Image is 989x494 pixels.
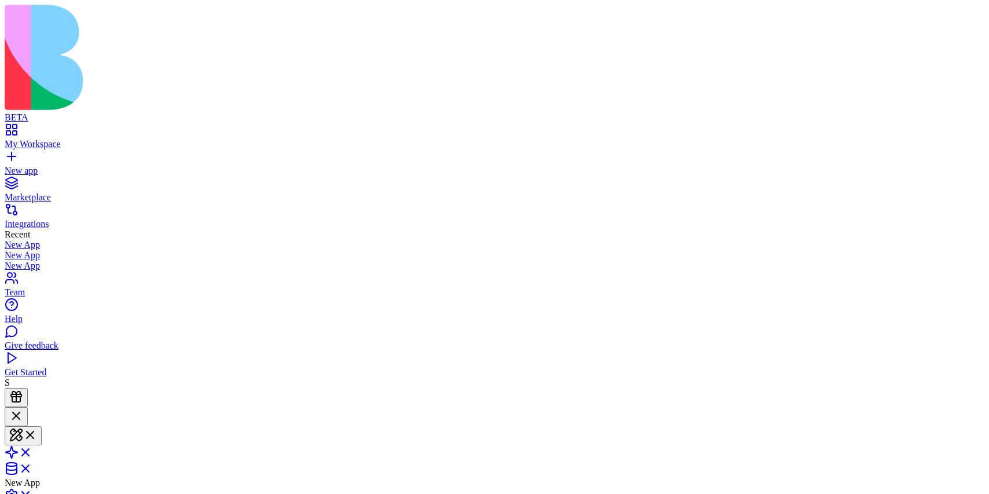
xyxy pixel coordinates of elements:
a: BETA [5,102,984,123]
a: Give feedback [5,330,984,351]
a: New App [5,240,984,250]
div: Marketplace [5,192,984,203]
div: Give feedback [5,341,984,351]
div: Help [5,314,984,324]
div: Team [5,287,984,298]
a: Get Started [5,357,984,378]
div: My Workspace [5,139,984,149]
a: Marketplace [5,182,984,203]
a: Help [5,303,984,324]
span: New App [5,478,40,488]
a: Team [5,277,984,298]
div: Get Started [5,367,984,378]
a: New App [5,250,984,261]
div: BETA [5,112,984,123]
div: New app [5,166,984,176]
a: New app [5,155,984,176]
span: S [5,378,10,387]
img: logo [5,5,470,110]
div: Integrations [5,219,984,229]
span: Recent [5,229,30,239]
a: New App [5,261,984,271]
a: Integrations [5,208,984,229]
a: My Workspace [5,129,984,149]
